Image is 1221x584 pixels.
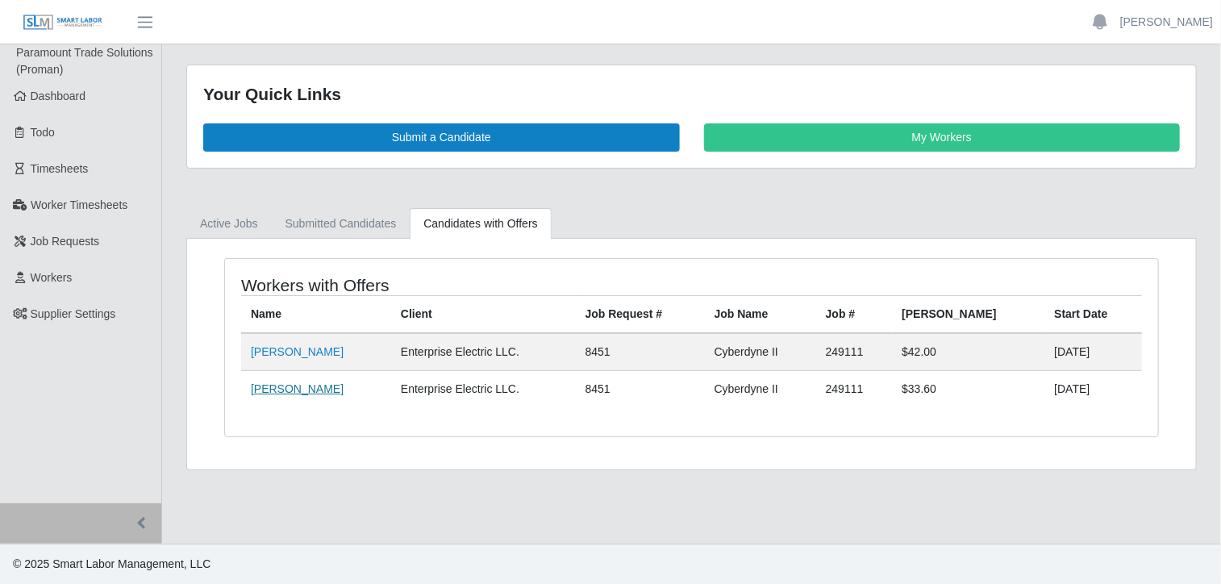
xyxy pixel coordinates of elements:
td: Enterprise Electric LLC. [391,370,576,407]
td: Enterprise Electric LLC. [391,333,576,371]
div: Your Quick Links [203,81,1180,107]
th: Start Date [1044,295,1142,333]
a: Candidates with Offers [410,208,551,240]
td: $33.60 [892,370,1044,407]
th: Job # [816,295,893,333]
a: [PERSON_NAME] [251,382,344,395]
span: Dashboard [31,90,86,102]
a: [PERSON_NAME] [1120,14,1213,31]
img: SLM Logo [23,14,103,31]
span: Timesheets [31,162,89,175]
span: Workers [31,271,73,284]
span: Paramount Trade Solutions (Proman) [16,46,153,76]
a: My Workers [704,123,1181,152]
td: [DATE] [1044,333,1142,371]
td: 8451 [576,333,705,371]
th: Client [391,295,576,333]
span: Job Requests [31,235,100,248]
a: Active Jobs [186,208,272,240]
td: 249111 [816,333,893,371]
th: Name [241,295,391,333]
td: Cyberdyne II [705,370,816,407]
th: Job Name [705,295,816,333]
a: Submitted Candidates [272,208,410,240]
span: Supplier Settings [31,307,116,320]
th: Job Request # [576,295,705,333]
th: [PERSON_NAME] [892,295,1044,333]
a: Submit a Candidate [203,123,680,152]
span: Todo [31,126,55,139]
span: Worker Timesheets [31,198,127,211]
td: Cyberdyne II [705,333,816,371]
h4: Workers with Offers [241,275,602,295]
span: © 2025 Smart Labor Management, LLC [13,557,210,570]
td: 249111 [816,370,893,407]
a: [PERSON_NAME] [251,345,344,358]
td: 8451 [576,370,705,407]
td: [DATE] [1044,370,1142,407]
td: $42.00 [892,333,1044,371]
